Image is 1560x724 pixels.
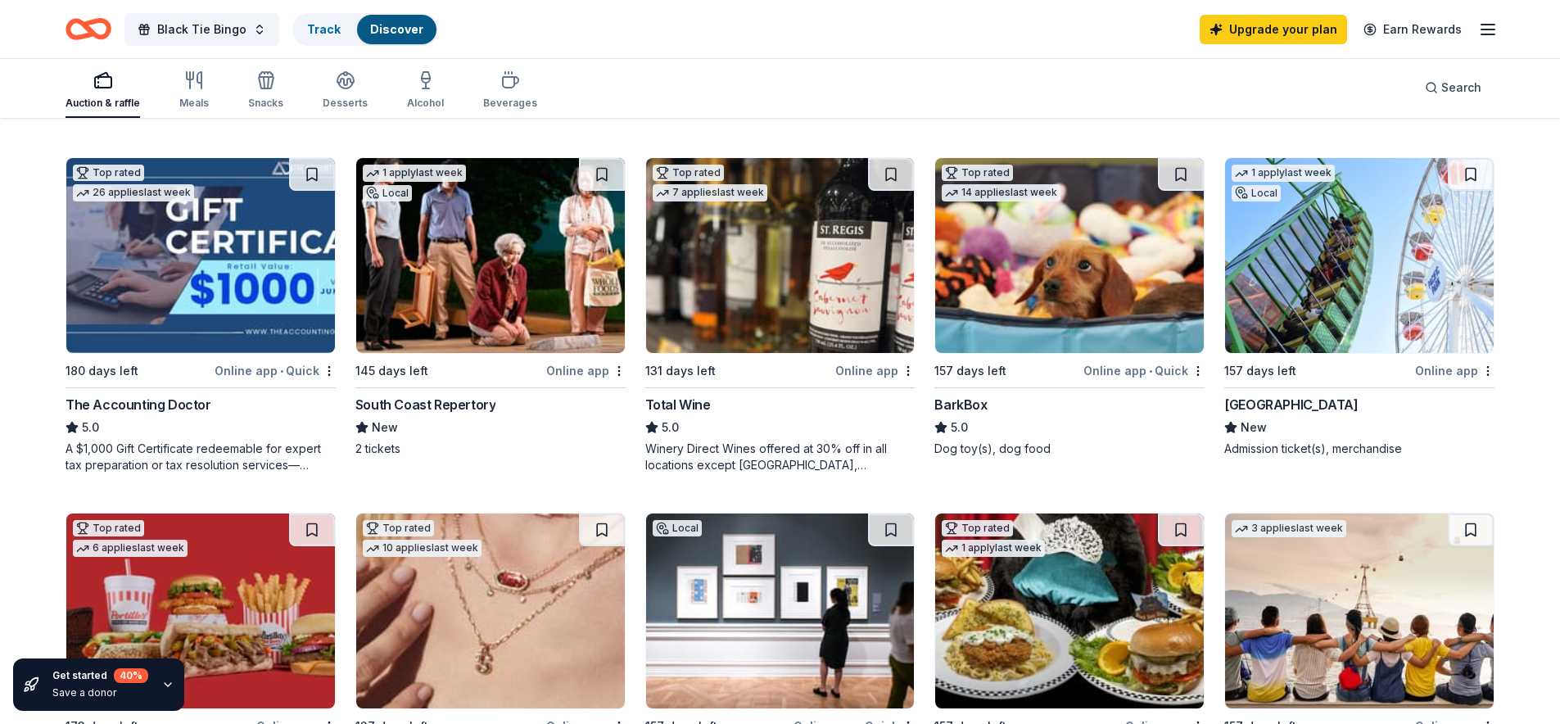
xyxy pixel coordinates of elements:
button: Auction & raffle [66,64,140,118]
a: Upgrade your plan [1200,15,1347,44]
img: Image for South Coast Repertory [356,158,625,353]
img: Image for Total Wine [646,158,915,353]
div: Online app [835,360,915,381]
div: Snacks [248,97,283,110]
div: 14 applies last week [942,184,1060,201]
span: New [372,418,398,437]
div: Local [653,520,702,536]
a: Image for South Coast Repertory1 applylast weekLocal145 days leftOnline appSouth Coast RepertoryN... [355,157,626,457]
div: 131 days left [645,361,716,381]
span: Black Tie Bingo [157,20,246,39]
a: Discover [370,22,423,36]
img: Image for The Huntington [646,514,915,708]
div: 26 applies last week [73,184,194,201]
div: Top rated [73,520,144,536]
div: Meals [179,97,209,110]
button: Snacks [248,64,283,118]
div: 180 days left [66,361,138,381]
div: Top rated [363,520,434,536]
div: 1 apply last week [1232,165,1335,182]
div: 7 applies last week [653,184,767,201]
button: Beverages [483,64,537,118]
div: 2 tickets [355,441,626,457]
div: Online app [1415,360,1494,381]
a: Image for The Accounting DoctorTop rated26 applieslast week180 days leftOnline app•QuickThe Accou... [66,157,336,473]
div: 10 applies last week [363,540,482,557]
div: 6 applies last week [73,540,188,557]
span: 5.0 [951,418,968,437]
a: Earn Rewards [1354,15,1472,44]
div: BarkBox [934,395,987,414]
div: Online app [546,360,626,381]
img: Image for The Accounting Doctor [66,158,335,353]
img: Image for Portillo's [66,514,335,708]
button: Meals [179,64,209,118]
span: Search [1441,78,1481,97]
img: Image for BarkBox [935,158,1204,353]
a: Image for Total WineTop rated7 applieslast week131 days leftOnline appTotal Wine5.0Winery Direct ... [645,157,916,473]
a: Image for Pacific Park1 applylast weekLocal157 days leftOnline app[GEOGRAPHIC_DATA]NewAdmission t... [1224,157,1494,457]
button: TrackDiscover [292,13,438,46]
a: Image for BarkBoxTop rated14 applieslast week157 days leftOnline app•QuickBarkBox5.0Dog toy(s), d... [934,157,1205,457]
div: Winery Direct Wines offered at 30% off in all locations except [GEOGRAPHIC_DATA], [GEOGRAPHIC_DAT... [645,441,916,473]
div: 1 apply last week [942,540,1045,557]
div: Top rated [73,165,144,181]
img: Image for Pacific Park [1225,158,1494,353]
a: Track [307,22,341,36]
div: Dog toy(s), dog food [934,441,1205,457]
div: Save a donor [52,686,148,699]
a: Home [66,10,111,48]
span: 5.0 [82,418,99,437]
div: Auction & raffle [66,97,140,110]
div: A $1,000 Gift Certificate redeemable for expert tax preparation or tax resolution services—recipi... [66,441,336,473]
div: The Accounting Doctor [66,395,211,414]
div: Local [1232,185,1281,201]
div: 40 % [114,668,148,683]
div: 157 days left [1224,361,1296,381]
div: South Coast Repertory [355,395,496,414]
div: Total Wine [645,395,711,414]
div: Alcohol [407,97,444,110]
div: 3 applies last week [1232,520,1346,537]
div: Desserts [323,97,368,110]
div: 145 days left [355,361,428,381]
img: Image for Kendra Scott [356,514,625,708]
img: Image for Let's Roam [1225,514,1494,708]
div: Top rated [942,520,1013,536]
div: Online app Quick [1083,360,1205,381]
div: [GEOGRAPHIC_DATA] [1224,395,1358,414]
button: Alcohol [407,64,444,118]
img: Image for Black Bear Diner [935,514,1204,708]
button: Desserts [323,64,368,118]
span: 5.0 [662,418,679,437]
div: Top rated [653,165,724,181]
div: Admission ticket(s), merchandise [1224,441,1494,457]
div: Top rated [942,165,1013,181]
div: Get started [52,668,148,683]
div: Local [363,185,412,201]
div: Beverages [483,97,537,110]
div: 1 apply last week [363,165,466,182]
span: • [280,364,283,378]
div: Online app Quick [215,360,336,381]
span: • [1149,364,1152,378]
div: 157 days left [934,361,1006,381]
button: Black Tie Bingo [124,13,279,46]
span: New [1241,418,1267,437]
button: Search [1412,71,1494,104]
